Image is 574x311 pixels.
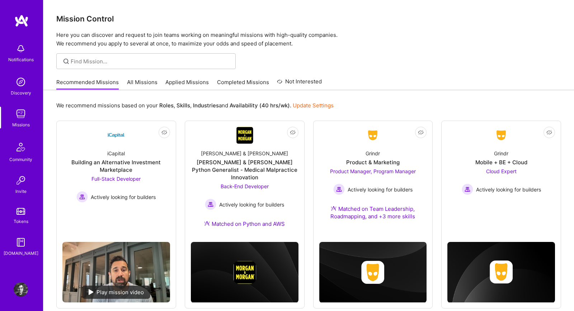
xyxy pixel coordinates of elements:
img: User Avatar [14,282,28,297]
div: Missions [12,121,30,128]
a: User Avatar [12,282,30,297]
div: Community [9,156,32,163]
span: Actively looking for builders [91,193,156,201]
i: icon EyeClosed [161,130,167,135]
i: icon EyeClosed [546,130,552,135]
input: Find Mission... [71,58,230,65]
img: Invite [14,173,28,188]
b: Skills [177,102,190,109]
img: discovery [14,75,28,89]
div: Building an Alternative Investment Marketplace [62,159,170,174]
img: Company Logo [364,129,381,142]
p: We recommend missions based on your , , and . [56,102,334,109]
a: Applied Missions [165,78,209,90]
img: cover [447,242,555,303]
img: Company Logo [108,127,125,144]
h3: Mission Control [56,14,561,23]
div: Grindr [494,150,508,157]
i: icon SearchGrey [62,57,70,65]
img: Community [12,139,29,156]
img: Actively looking for builders [333,184,345,195]
a: Company Logo[PERSON_NAME] & [PERSON_NAME][PERSON_NAME] & [PERSON_NAME] Python Generalist - Medica... [191,127,298,236]
img: Ateam Purple Icon [331,205,337,211]
i: icon EyeClosed [418,130,424,135]
a: Update Settings [293,102,334,109]
img: Company Logo [236,127,253,144]
img: No Mission [62,242,170,302]
img: logo [14,14,29,27]
img: bell [14,42,28,56]
div: Play mission video [82,286,150,299]
img: Company Logo [493,129,510,142]
img: Company logo [233,261,256,284]
a: Recommended Missions [56,78,119,90]
i: icon EyeClosed [290,130,296,135]
div: [PERSON_NAME] & [PERSON_NAME] [201,150,288,157]
a: Company LogoGrindrProduct & MarketingProduct Manager, Program Manager Actively looking for builde... [319,127,427,229]
div: iCapital [107,150,125,157]
img: guide book [14,235,28,249]
div: Notifications [8,56,34,63]
div: [DOMAIN_NAME] [4,249,38,257]
img: Actively looking for builders [462,184,473,195]
img: tokens [17,208,25,215]
a: Completed Missions [217,78,269,90]
a: Not Interested [277,77,322,90]
img: Actively looking for builders [205,199,216,210]
span: Actively looking for builders [219,201,284,208]
img: Ateam Purple Icon [204,220,210,226]
img: cover [191,242,298,302]
span: Back-End Developer [221,183,269,189]
div: Discovery [11,89,31,97]
div: Matched on Python and AWS [204,220,285,228]
div: Mobile + BE + Cloud [475,159,527,166]
span: Actively looking for builders [348,186,413,193]
a: Company LogoiCapitalBuilding an Alternative Investment MarketplaceFull-Stack Developer Actively l... [62,127,170,236]
div: Product & Marketing [346,159,400,166]
span: Product Manager, Program Manager [330,168,416,174]
b: Industries [193,102,219,109]
b: Roles [159,102,174,109]
img: Company logo [490,261,513,283]
img: cover [319,242,427,302]
b: Availability (40 hrs/wk) [230,102,290,109]
img: play [89,289,94,295]
span: Actively looking for builders [476,186,541,193]
a: Company LogoGrindrMobile + BE + CloudCloud Expert Actively looking for buildersActively looking f... [447,127,555,212]
img: Actively looking for builders [76,191,88,203]
a: All Missions [127,78,157,90]
div: Grindr [366,150,380,157]
span: Cloud Expert [486,168,517,174]
img: teamwork [14,107,28,121]
p: Here you can discover and request to join teams working on meaningful missions with high-quality ... [56,31,561,48]
span: Full-Stack Developer [91,176,141,182]
div: [PERSON_NAME] & [PERSON_NAME] Python Generalist - Medical Malpractice Innovation [191,159,298,181]
div: Tokens [14,218,28,225]
div: Matched on Team Leadership, Roadmapping, and +3 more skills [319,205,427,220]
div: Invite [15,188,27,195]
img: Company logo [361,261,384,284]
